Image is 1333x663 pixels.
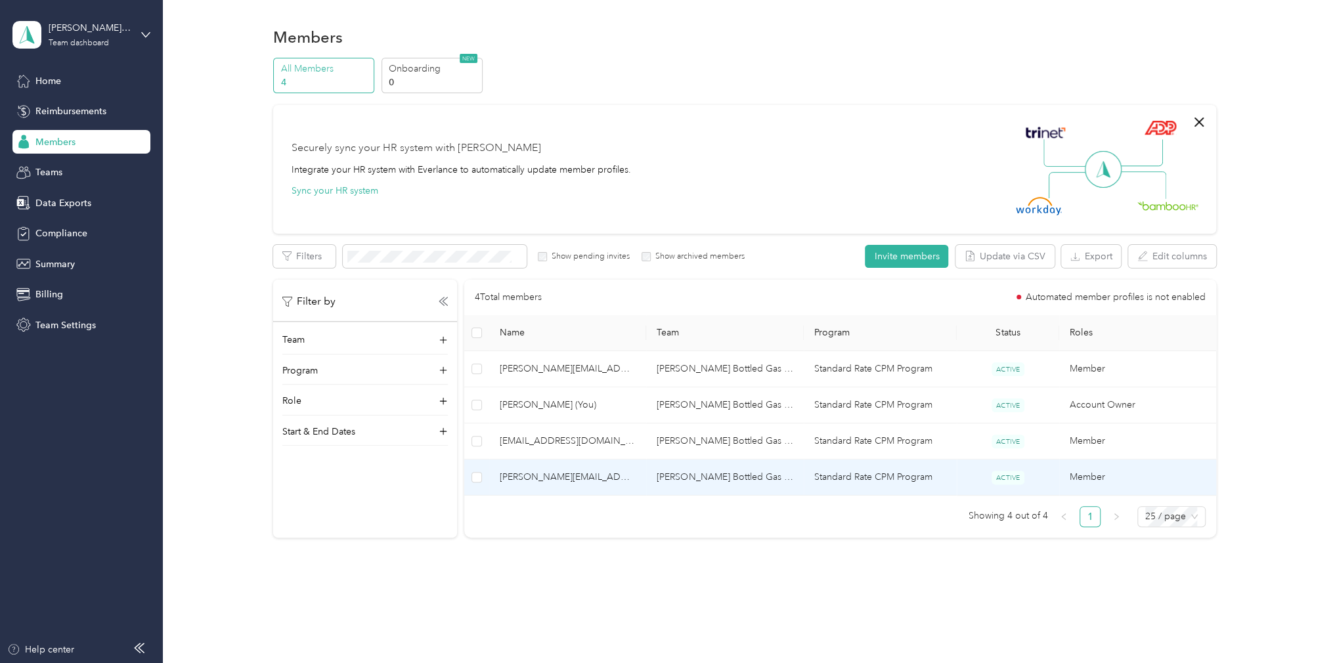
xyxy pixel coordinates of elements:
[282,364,318,377] p: Program
[1080,506,1101,527] li: 1
[1059,423,1216,460] td: Member
[646,387,803,423] td: Boehlke Bottled Gas Corp.
[1117,139,1163,167] img: Line Right Up
[500,398,636,412] span: [PERSON_NAME] (You)
[1048,171,1094,198] img: Line Left Down
[282,293,336,310] p: Filter by
[500,327,636,338] span: Name
[35,226,87,240] span: Compliance
[35,196,91,210] span: Data Exports
[1059,460,1216,496] td: Member
[389,62,478,75] p: Onboarding
[1128,245,1216,268] button: Edit columns
[35,318,96,332] span: Team Settings
[969,506,1048,526] span: Showing 4 out of 4
[1053,506,1074,527] li: Previous Page
[1022,123,1068,142] img: Trinet
[49,39,109,47] div: Team dashboard
[489,351,646,387] td: andy@boehlkebgcorp.com
[460,54,477,63] span: NEW
[804,315,957,351] th: Program
[1060,513,1068,521] span: left
[646,351,803,387] td: Boehlke Bottled Gas Corp.
[7,643,74,656] button: Help center
[500,470,636,484] span: [PERSON_NAME][EMAIL_ADDRESS][DOMAIN_NAME]
[489,387,646,423] td: Barry Boehlke (You)
[1145,507,1198,526] span: 25 / page
[646,460,803,496] td: Boehlke Bottled Gas Corp.
[273,245,336,268] button: Filters
[35,104,106,118] span: Reimbursements
[292,163,631,177] div: Integrate your HR system with Everlance to automatically update member profiles.
[1053,506,1074,527] button: left
[35,257,75,271] span: Summary
[500,362,636,376] span: [PERSON_NAME][EMAIL_ADDRESS][DOMAIN_NAME]
[1259,589,1333,663] iframe: Everlance-gr Chat Button Frame
[35,165,62,179] span: Teams
[1059,351,1216,387] td: Member
[1080,507,1100,526] a: 1
[957,315,1059,351] th: Status
[1059,315,1216,351] th: Roles
[992,471,1024,484] span: ACTIVE
[1145,120,1177,135] img: ADP
[281,62,370,75] p: All Members
[281,75,370,89] p: 4
[49,21,131,35] div: [PERSON_NAME] Bottled Gas Corp.
[489,460,646,496] td: brandon@boehlkebgcorp.com
[1016,197,1062,215] img: Workday
[1137,201,1198,210] img: BambooHR
[1043,139,1089,167] img: Line Left Up
[955,245,1055,268] button: Update via CSV
[475,290,542,305] p: 4 Total members
[992,398,1024,412] span: ACTIVE
[804,423,957,460] td: Standard Rate CPM Program
[992,435,1024,448] span: ACTIVE
[35,288,63,301] span: Billing
[992,362,1024,376] span: ACTIVE
[651,251,745,263] label: Show archived members
[804,460,957,496] td: Standard Rate CPM Program
[547,251,630,263] label: Show pending invites
[273,30,343,44] h1: Members
[1112,513,1120,521] span: right
[865,245,948,268] button: Invite members
[1106,506,1127,527] button: right
[35,74,61,88] span: Home
[1106,506,1127,527] li: Next Page
[1026,293,1206,302] span: Automated member profiles is not enabled
[1061,245,1121,268] button: Export
[35,135,76,149] span: Members
[1059,387,1216,423] td: Account Owner
[292,184,378,198] button: Sync your HR system
[292,140,541,156] div: Securely sync your HR system with [PERSON_NAME]
[489,315,646,351] th: Name
[282,333,305,347] p: Team
[804,387,957,423] td: Standard Rate CPM Program
[282,394,301,408] p: Role
[646,315,803,351] th: Team
[1120,171,1166,200] img: Line Right Down
[489,423,646,460] td: bboehlke@msn.com
[646,423,803,460] td: Boehlke Bottled Gas Corp.
[500,434,636,448] span: [EMAIL_ADDRESS][DOMAIN_NAME]
[1137,506,1206,527] div: Page Size
[804,351,957,387] td: Standard Rate CPM Program
[282,425,355,438] p: Start & End Dates
[389,75,478,89] p: 0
